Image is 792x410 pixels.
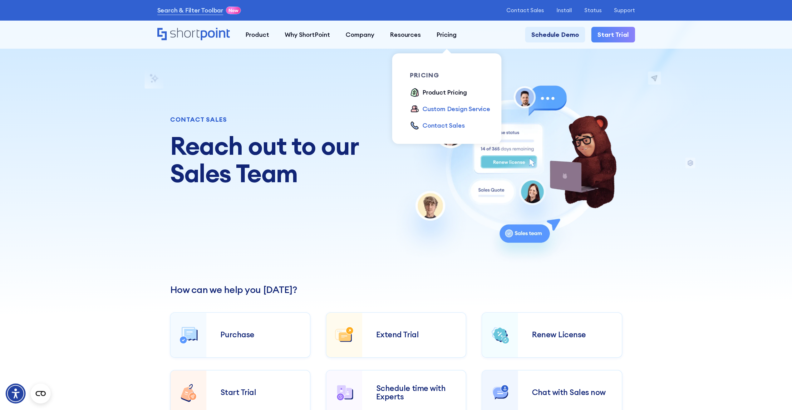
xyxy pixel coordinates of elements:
[245,30,269,39] div: Product
[652,159,792,410] iframe: Chat Widget
[346,30,374,39] div: Company
[410,121,465,131] a: Contact Sales
[652,159,792,410] div: Widget de chat
[422,104,490,114] div: Custom Design Service
[170,116,378,123] div: CONTACT SALES
[277,27,338,42] a: Why ShortPoint
[170,132,378,187] h1: Reach out to our Sales Team
[410,104,490,115] a: Custom Design Service
[410,72,497,78] div: pricing
[220,330,296,339] div: Purchase
[382,27,429,42] a: Resources
[376,384,452,401] div: Schedule time with Experts
[614,7,635,13] p: Support
[170,284,622,295] h2: How can we help you [DATE]?
[338,27,382,42] a: Company
[614,7,635,13] a: Support - abrir en una nueva pestaña
[525,27,585,42] a: Schedule Demo
[532,330,608,339] div: Renew License
[390,30,421,39] div: Resources
[238,27,277,42] a: Product
[157,28,230,41] a: Home
[429,27,465,42] a: Pricing
[506,7,544,13] a: Contact Sales
[394,83,647,264] img: CONTACT SALES
[482,312,622,358] a: Renew License
[532,388,608,397] div: Chat with Sales now
[422,121,465,130] div: Contact Sales
[584,7,602,13] a: Status - abrir en una nueva pestaña
[285,30,330,39] div: Why ShortPoint
[591,27,635,42] a: Start Trial
[410,88,467,98] a: Product Pricing
[326,312,466,358] a: Extend Trial
[436,30,457,39] div: Pricing
[31,383,51,403] button: Open CMP widget
[376,330,452,339] div: Extend Trial
[157,6,223,15] a: Search & Filter Toolbar
[170,312,310,358] a: Purchase
[422,88,467,97] div: Product Pricing
[220,388,296,397] div: Start Trial
[584,7,602,13] p: Status
[6,383,26,403] div: Menú de Accesibilidad
[556,7,572,13] a: Install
